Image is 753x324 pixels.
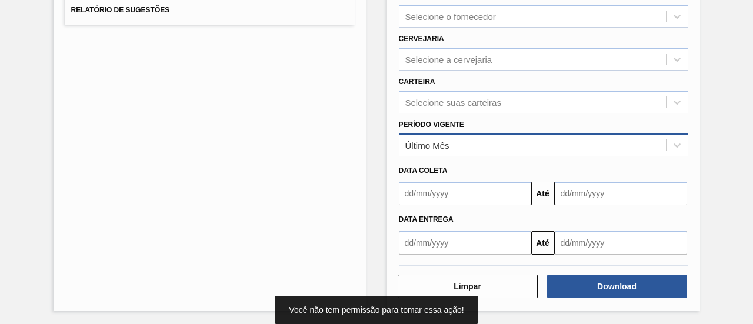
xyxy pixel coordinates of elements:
div: Selecione a cervejaria [405,54,492,64]
label: Cervejaria [399,35,444,43]
div: Último Mês [405,140,449,150]
span: Você não tem permissão para tomar essa ação! [289,305,464,315]
div: Selecione o fornecedor [405,12,496,22]
input: dd/mm/yyyy [555,231,687,255]
div: Selecione suas carteiras [405,97,501,107]
input: dd/mm/yyyy [399,182,531,205]
label: Período Vigente [399,121,464,129]
span: Data coleta [399,166,448,175]
span: Data entrega [399,215,454,223]
button: Até [531,182,555,205]
button: Até [531,231,555,255]
input: dd/mm/yyyy [399,231,531,255]
input: dd/mm/yyyy [555,182,687,205]
button: Download [547,275,687,298]
button: Limpar [398,275,538,298]
span: Relatório de Sugestões [71,6,170,14]
label: Carteira [399,78,435,86]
